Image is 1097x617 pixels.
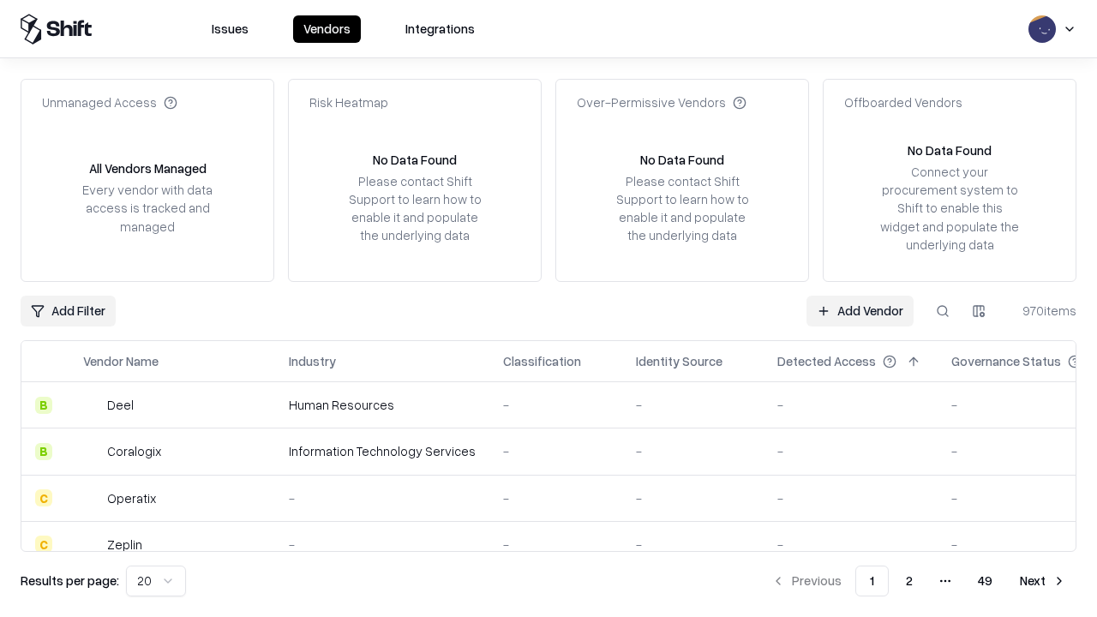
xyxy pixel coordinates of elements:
[21,572,119,590] p: Results per page:
[777,489,924,507] div: -
[761,566,1076,596] nav: pagination
[289,489,476,507] div: -
[201,15,259,43] button: Issues
[89,159,207,177] div: All Vendors Managed
[806,296,914,326] a: Add Vendor
[83,489,100,506] img: Operatix
[21,296,116,326] button: Add Filter
[855,566,889,596] button: 1
[636,396,750,414] div: -
[107,396,134,414] div: Deel
[35,397,52,414] div: B
[35,489,52,506] div: C
[289,536,476,554] div: -
[83,443,100,460] img: Coralogix
[395,15,485,43] button: Integrations
[309,93,388,111] div: Risk Heatmap
[344,172,486,245] div: Please contact Shift Support to learn how to enable it and populate the underlying data
[1008,302,1076,320] div: 970 items
[503,489,608,507] div: -
[42,93,177,111] div: Unmanaged Access
[107,536,142,554] div: Zeplin
[503,352,581,370] div: Classification
[777,442,924,460] div: -
[35,443,52,460] div: B
[636,536,750,554] div: -
[83,536,100,553] img: Zeplin
[577,93,746,111] div: Over-Permissive Vendors
[83,397,100,414] img: Deel
[289,442,476,460] div: Information Technology Services
[503,536,608,554] div: -
[951,352,1061,370] div: Governance Status
[503,396,608,414] div: -
[611,172,753,245] div: Please contact Shift Support to learn how to enable it and populate the underlying data
[878,163,1021,254] div: Connect your procurement system to Shift to enable this widget and populate the underlying data
[777,352,876,370] div: Detected Access
[107,442,161,460] div: Coralogix
[636,442,750,460] div: -
[777,536,924,554] div: -
[289,396,476,414] div: Human Resources
[636,489,750,507] div: -
[76,181,219,235] div: Every vendor with data access is tracked and managed
[908,141,992,159] div: No Data Found
[964,566,1006,596] button: 49
[35,536,52,553] div: C
[503,442,608,460] div: -
[1010,566,1076,596] button: Next
[107,489,156,507] div: Operatix
[293,15,361,43] button: Vendors
[373,151,457,169] div: No Data Found
[289,352,336,370] div: Industry
[636,352,722,370] div: Identity Source
[640,151,724,169] div: No Data Found
[844,93,962,111] div: Offboarded Vendors
[83,352,159,370] div: Vendor Name
[777,396,924,414] div: -
[892,566,926,596] button: 2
